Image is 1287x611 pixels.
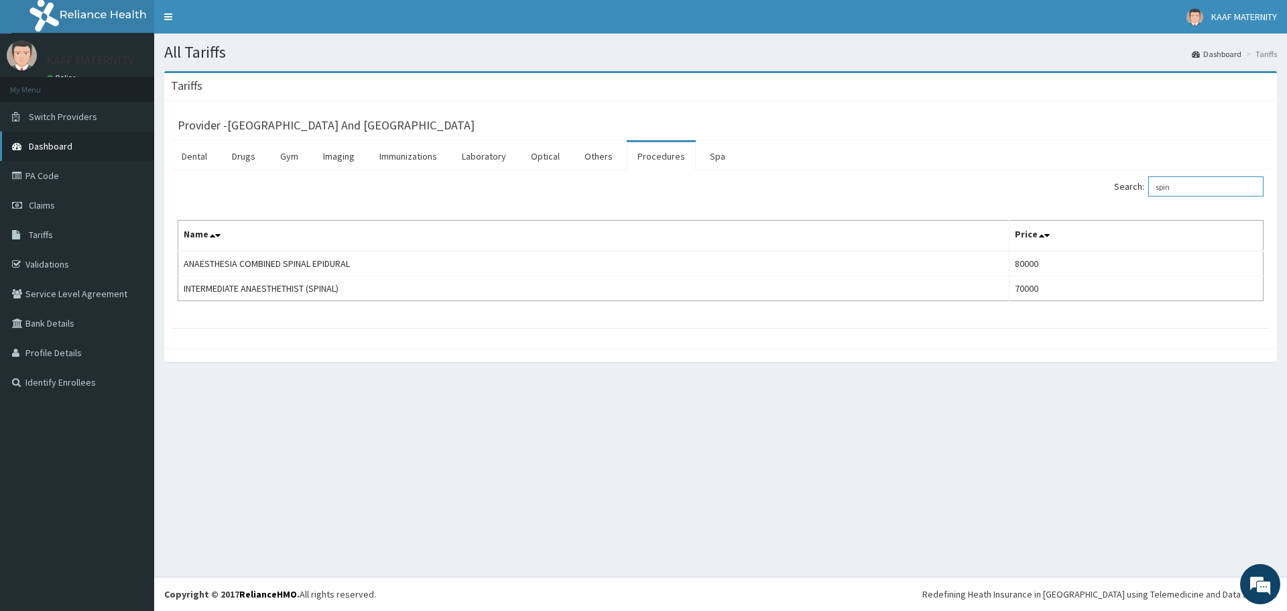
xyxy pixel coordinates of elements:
a: Dental [171,142,218,170]
div: Chat with us now [70,75,225,93]
a: RelianceHMO [239,588,297,600]
a: Optical [520,142,570,170]
h1: All Tariffs [164,44,1277,61]
a: Drugs [221,142,266,170]
th: Name [178,221,1009,252]
div: Minimize live chat window [220,7,252,39]
img: d_794563401_company_1708531726252_794563401 [25,67,54,101]
a: Others [574,142,623,170]
input: Search: [1148,176,1264,197]
td: INTERMEDIATE ANAESTHETHIST (SPINAL) [178,276,1009,301]
img: User Image [7,40,37,70]
label: Search: [1114,176,1264,197]
img: User Image [1186,9,1203,25]
textarea: Type your message and hit 'Enter' [7,366,255,413]
a: Procedures [627,142,696,170]
footer: All rights reserved. [154,577,1287,611]
th: Price [1009,221,1263,252]
a: Laboratory [451,142,517,170]
a: Spa [699,142,736,170]
h3: Tariffs [171,80,202,92]
td: 70000 [1009,276,1263,301]
span: Dashboard [29,140,72,152]
p: KAAF MATERNITY [47,54,135,66]
a: Immunizations [369,142,448,170]
span: Claims [29,199,55,211]
a: Imaging [312,142,365,170]
td: ANAESTHESIA COMBINED SPINAL EPIDURAL [178,251,1009,276]
td: 80000 [1009,251,1263,276]
span: We're online! [78,169,185,304]
h3: Provider - [GEOGRAPHIC_DATA] And [GEOGRAPHIC_DATA] [178,119,475,131]
div: Redefining Heath Insurance in [GEOGRAPHIC_DATA] using Telemedicine and Data Science! [922,588,1277,601]
span: KAAF MATERNITY [1211,11,1277,23]
strong: Copyright © 2017 . [164,588,300,600]
a: Dashboard [1192,48,1241,60]
span: Switch Providers [29,111,97,123]
span: Tariffs [29,229,53,241]
a: Online [47,73,79,82]
li: Tariffs [1243,48,1277,60]
a: Gym [269,142,309,170]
